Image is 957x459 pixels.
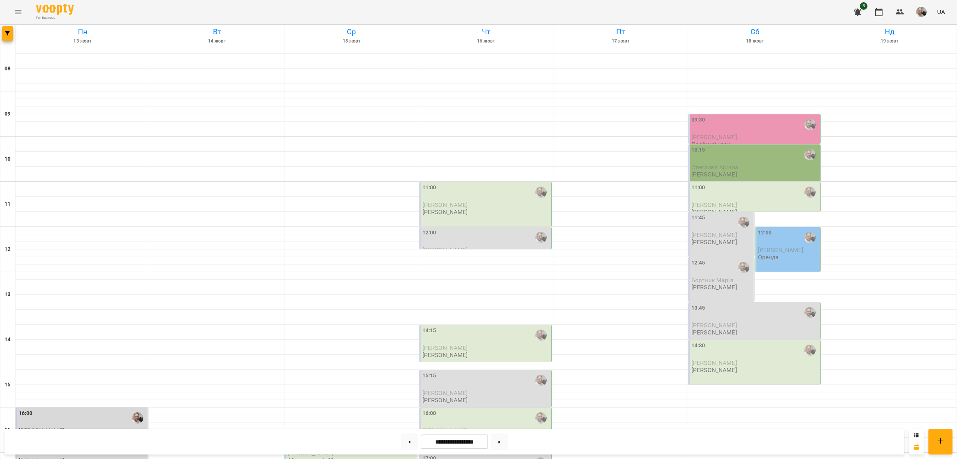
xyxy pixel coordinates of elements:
img: Юрій ГАЛІС [804,187,816,198]
span: [PERSON_NAME] [691,201,737,208]
button: Menu [9,3,27,21]
h6: Пн [17,26,149,38]
img: Юрій ГАЛІС [738,262,749,273]
span: Стеклова Аріана [691,164,738,171]
h6: 12 [5,245,11,254]
h6: 13 жовт [17,38,149,45]
p: [PERSON_NAME] [422,352,468,358]
label: 12:00 [758,229,772,237]
label: 15:15 [422,372,436,380]
label: 14:30 [691,342,705,350]
p: Пробний урок [691,141,731,147]
h6: 08 [5,65,11,73]
label: 11:45 [691,214,705,222]
button: UA [934,5,948,19]
p: [PERSON_NAME] [691,171,737,178]
span: [PERSON_NAME] [422,201,468,208]
img: c6e0b29f0dc4630df2824b8ec328bb4d.jpg [916,7,927,17]
p: [PERSON_NAME] [691,209,737,215]
p: Оренда [758,254,779,260]
h6: 15 жовт [286,38,418,45]
h6: 14 жовт [151,38,283,45]
img: Юрій ГАЛІС [804,149,816,160]
h6: Вт [151,26,283,38]
p: [PERSON_NAME] [422,397,468,403]
label: 10:15 [691,146,705,154]
h6: Чт [420,26,552,38]
img: Юрій ГАЛІС [535,232,547,243]
span: [PERSON_NAME] [691,134,737,141]
span: [PERSON_NAME] [691,231,737,239]
h6: 14 [5,336,11,344]
label: 16:00 [19,409,33,418]
h6: 17 жовт [554,38,687,45]
h6: 19 жовт [823,38,955,45]
h6: 09 [5,110,11,118]
img: Юрій ГАЛІС [804,307,816,318]
label: 12:00 [422,229,436,237]
img: Юрій ГАЛІС [804,345,816,356]
img: Юрій ГАЛІС [804,119,816,130]
h6: 16 жовт [420,38,552,45]
h6: Пт [554,26,687,38]
span: [PERSON_NAME] [758,246,804,254]
img: Юрій ГАЛІС [535,330,547,341]
label: 09:30 [691,116,705,124]
img: Юрій ГАЛІС [535,412,547,424]
img: Юрій ГАЛІС [738,217,749,228]
img: Юрій ГАЛІС [535,375,547,386]
h6: Ср [286,26,418,38]
img: Юрій ГАЛІС [804,232,816,243]
label: 11:00 [422,184,436,192]
p: [PERSON_NAME] [691,329,737,336]
h6: Сб [689,26,821,38]
p: [PERSON_NAME] [422,209,468,215]
span: UA [937,8,945,16]
p: [PERSON_NAME] [691,284,737,290]
h6: 10 [5,155,11,163]
h6: 13 [5,290,11,299]
span: For Business [36,15,74,20]
label: 13:45 [691,304,705,312]
label: 16:00 [422,409,436,418]
span: [PERSON_NAME] [691,322,737,329]
span: Бортник Марія [691,277,734,284]
span: [PERSON_NAME] [422,389,468,397]
span: [PERSON_NAME] [422,246,468,254]
span: [PERSON_NAME] [691,359,737,366]
h6: 18 жовт [689,38,821,45]
p: [PERSON_NAME] [691,239,737,245]
h6: 11 [5,200,11,208]
img: Юрій ГАЛІС [535,187,547,198]
span: 3 [860,2,867,10]
span: [PERSON_NAME] [422,344,468,351]
label: 14:15 [422,327,436,335]
label: 11:00 [691,184,705,192]
p: [PERSON_NAME] [691,367,737,373]
img: Voopty Logo [36,4,74,15]
label: 12:45 [691,259,705,267]
img: Юрій ГАЛІС [132,412,143,424]
h6: Нд [823,26,955,38]
h6: 15 [5,381,11,389]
